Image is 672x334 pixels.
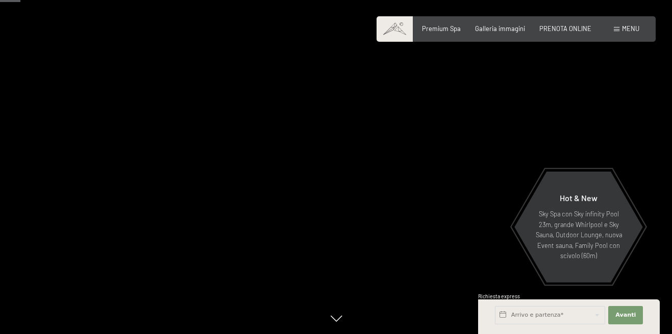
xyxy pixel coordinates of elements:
[622,24,639,33] span: Menu
[539,24,591,33] a: PRENOTA ONLINE
[475,24,525,33] a: Galleria immagini
[534,209,623,261] p: Sky Spa con Sky infinity Pool 23m, grande Whirlpool e Sky Sauna, Outdoor Lounge, nuova Event saun...
[422,24,461,33] a: Premium Spa
[478,293,520,299] span: Richiesta express
[560,193,598,203] span: Hot & New
[514,171,643,283] a: Hot & New Sky Spa con Sky infinity Pool 23m, grande Whirlpool e Sky Sauna, Outdoor Lounge, nuova ...
[615,311,636,319] span: Avanti
[608,306,643,324] button: Avanti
